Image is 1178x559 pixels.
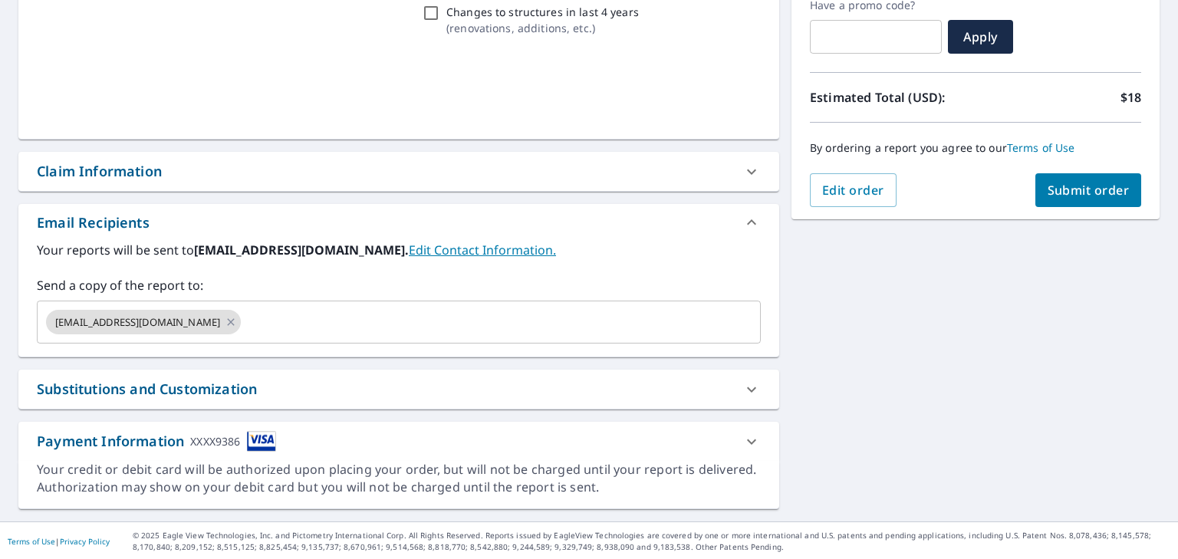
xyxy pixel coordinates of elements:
[37,212,150,233] div: Email Recipients
[37,241,761,259] label: Your reports will be sent to
[18,152,779,191] div: Claim Information
[18,204,779,241] div: Email Recipients
[190,431,240,452] div: XXXX9386
[37,431,276,452] div: Payment Information
[446,20,639,36] p: ( renovations, additions, etc. )
[810,173,897,207] button: Edit order
[1120,88,1141,107] p: $18
[1007,140,1075,155] a: Terms of Use
[18,370,779,409] div: Substitutions and Customization
[46,310,241,334] div: [EMAIL_ADDRESS][DOMAIN_NAME]
[37,461,761,496] div: Your credit or debit card will be authorized upon placing your order, but will not be charged unt...
[18,422,779,461] div: Payment InformationXXXX9386cardImage
[409,242,556,258] a: EditContactInfo
[37,276,761,294] label: Send a copy of the report to:
[810,88,976,107] p: Estimated Total (USD):
[60,536,110,547] a: Privacy Policy
[960,28,1001,45] span: Apply
[1048,182,1130,199] span: Submit order
[446,4,639,20] p: Changes to structures in last 4 years
[810,141,1141,155] p: By ordering a report you agree to our
[247,431,276,452] img: cardImage
[194,242,409,258] b: [EMAIL_ADDRESS][DOMAIN_NAME].
[822,182,884,199] span: Edit order
[37,161,162,182] div: Claim Information
[37,379,257,400] div: Substitutions and Customization
[46,315,229,330] span: [EMAIL_ADDRESS][DOMAIN_NAME]
[8,536,55,547] a: Terms of Use
[133,530,1170,553] p: © 2025 Eagle View Technologies, Inc. and Pictometry International Corp. All Rights Reserved. Repo...
[948,20,1013,54] button: Apply
[8,537,110,546] p: |
[1035,173,1142,207] button: Submit order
